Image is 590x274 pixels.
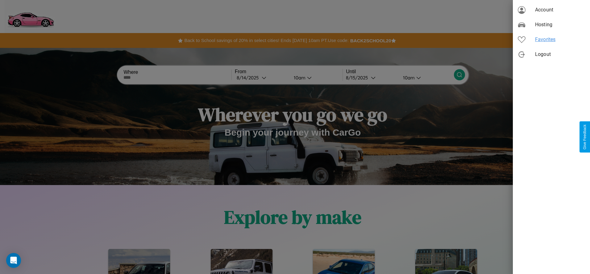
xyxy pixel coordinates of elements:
[535,36,585,43] span: Favorites
[513,32,590,47] div: Favorites
[535,21,585,28] span: Hosting
[535,6,585,14] span: Account
[583,124,587,150] div: Give Feedback
[513,17,590,32] div: Hosting
[513,47,590,62] div: Logout
[513,2,590,17] div: Account
[6,253,21,268] div: Open Intercom Messenger
[535,51,585,58] span: Logout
